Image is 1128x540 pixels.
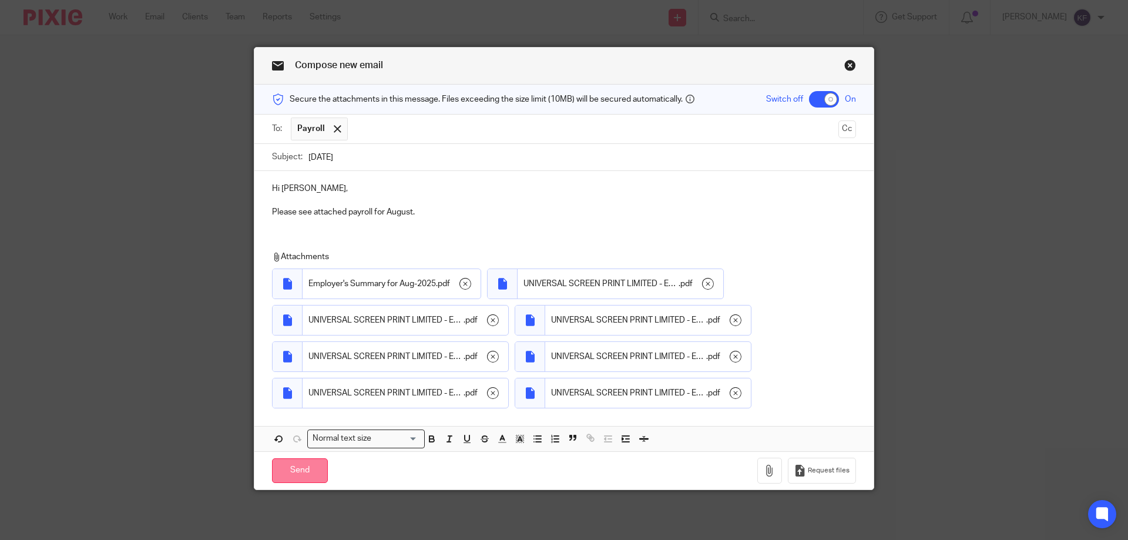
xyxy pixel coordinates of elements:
span: pdf [438,278,450,290]
p: Attachments [272,251,840,263]
span: pdf [680,278,693,290]
span: Compose new email [295,61,383,70]
span: pdf [708,387,720,399]
label: To: [272,123,285,135]
input: Send [272,458,328,484]
span: Switch off [766,93,803,105]
span: pdf [708,351,720,363]
input: Search for option [375,432,418,445]
div: . [303,269,481,298]
p: Hi [PERSON_NAME], [272,183,856,194]
span: pdf [465,314,478,326]
span: Normal text size [310,432,374,445]
div: . [545,342,751,371]
div: . [545,306,751,335]
div: . [303,342,508,371]
button: Request files [788,458,856,484]
span: UNIVERSAL SCREEN PRINT LIMITED - Employee Payslip for Aug-2025 for C [PERSON_NAME] [523,278,679,290]
span: UNIVERSAL SCREEN PRINT LIMITED - Employee Payslip for Aug-2025 for M Sramova [308,387,464,399]
span: Employer's Summary for Aug-2025 [308,278,436,290]
span: UNIVERSAL SCREEN PRINT LIMITED - Employee Payslip for Aug-2025 for C [PERSON_NAME] [308,314,464,326]
span: Payroll [297,123,325,135]
a: Close this dialog window [844,59,856,75]
span: UNIVERSAL SCREEN PRINT LIMITED - Employee Payslip for Aug-2025 for P [PERSON_NAME] [551,387,706,399]
button: Cc [838,120,856,138]
span: UNIVERSAL SCREEN PRINT LIMITED - Employee Payslip for Aug-2025 for I [GEOGRAPHIC_DATA] [308,351,464,363]
span: Request files [808,466,850,475]
div: . [518,269,723,298]
span: UNIVERSAL SCREEN PRINT LIMITED - Employee Payslip for Aug-2025 for [PERSON_NAME] [551,314,706,326]
span: Secure the attachments in this message. Files exceeding the size limit (10MB) will be secured aut... [290,93,683,105]
div: . [545,378,751,408]
span: pdf [465,351,478,363]
p: Please see attached payroll for August. [272,206,856,218]
label: Subject: [272,151,303,163]
span: pdf [465,387,478,399]
div: Search for option [307,430,425,448]
div: . [303,378,508,408]
span: On [845,93,856,105]
span: pdf [708,314,720,326]
span: UNIVERSAL SCREEN PRINT LIMITED - Employee Payslip for Aug-2025 for J Bonsor [551,351,706,363]
div: . [303,306,508,335]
